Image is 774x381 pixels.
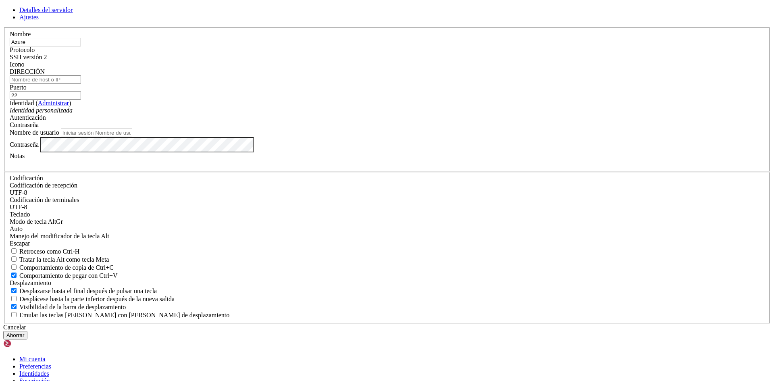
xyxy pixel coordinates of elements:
input: Emular las teclas [PERSON_NAME] con [PERSON_NAME] de desplazamiento [11,312,17,317]
a: Mi cuenta [19,356,45,362]
font: Retroceso como Ctrl-H [19,248,79,255]
font: ( [35,100,37,106]
font: Nombre [10,31,31,37]
font: Escapar [10,240,30,247]
a: Administrar [38,100,69,106]
font: Notas [10,152,25,159]
div: Auto [10,225,764,233]
div: Escapar [10,240,764,247]
font: Manejo del modificador de la tecla Alt [10,233,109,239]
font: Comportamiento de pegar con Ctrl+V [19,272,118,279]
font: DIRECCIÓN [10,68,45,75]
input: Tratar la tecla Alt como tecla Meta [11,256,17,262]
font: Codificación [10,175,43,181]
label: Ctrl+V pega si es verdadero, envía ^V al host si es falso. Ctrl+Shift+V envía ^V al host si es ve... [10,272,118,279]
font: Contraseña [10,121,39,128]
font: Ahorrar [6,332,24,338]
font: SSH versión 2 [10,54,47,60]
label: Al usar el búfer de pantalla alternativo y DECCKM (Teclas de cursor de la aplicación) está activo... [10,312,229,319]
font: Codificación de terminales [10,196,79,203]
font: UTF-8 [10,189,27,196]
font: Identidad [10,100,34,106]
font: Visibilidad de la barra de desplazamiento [19,304,126,310]
img: Concha [3,339,50,348]
font: Desplazamiento [10,279,51,286]
input: Iniciar sesión Nombre de usuario [61,129,132,137]
a: Identidades [19,370,49,377]
div: Contraseña [10,121,764,129]
input: Comportamiento de pegar con Ctrl+V [11,273,17,278]
font: Emular las teclas [PERSON_NAME] con [PERSON_NAME] de desplazamiento [19,312,229,319]
a: Preferencias [19,363,51,370]
a: Ajustes [19,14,39,21]
input: Desplazarse hasta el final después de pulsar una tecla [11,288,17,293]
div: SSH versión 2 [10,54,764,61]
font: Comportamiento de copia de Ctrl+C [19,264,114,271]
font: Auto [10,225,23,232]
input: Nombre de host o IP [10,75,81,84]
label: Establezca la codificación esperada para los datos recibidos del host. Si las codificaciones no c... [10,182,77,189]
div: UTF-8 [10,204,764,211]
font: Desplazarse hasta el final después de pulsar una tecla [19,287,157,294]
font: Autenticación [10,114,46,121]
font: Puerto [10,84,27,91]
label: Si la tecla Alt actúa como una tecla Meta o como una tecla Alt distinta. [10,256,109,263]
div: UTF-8 [10,189,764,196]
input: Comportamiento de copia de Ctrl+C [11,264,17,270]
a: Detalles del servidor [19,6,73,13]
font: Icono [10,61,24,68]
font: Desplácese hasta la parte inferior después de la nueva salida [19,296,175,302]
input: Visibilidad de la barra de desplazamiento [11,304,17,309]
div: Identidad personalizada [10,107,764,114]
font: Contraseña [10,141,39,148]
label: Establezca la codificación esperada para los datos recibidos del host. Si las codificaciones no c... [10,218,63,225]
label: Desplácese hasta la parte inferior después de la nueva salida. [10,296,175,302]
font: Cancelar [3,324,26,331]
font: Protocolo [10,46,35,53]
font: Identidad personalizada [10,107,73,114]
button: Ahorrar [3,331,27,339]
label: El modo de barra de desplazamiento vertical. [10,304,126,310]
font: Nombre de usuario [10,129,59,136]
label: Si es verdadero, la tecla de retroceso debe enviar BS ('\x08', también conocido como ^H). De lo c... [10,248,79,255]
font: Teclado [10,211,30,218]
input: Nombre del servidor [10,38,81,46]
font: Modo de tecla AltGr [10,218,63,225]
input: Número de puerto [10,91,81,100]
input: Desplácese hasta la parte inferior después de la nueva salida [11,296,17,301]
font: ) [69,100,71,106]
label: Ctrl+C copia si es verdadero, envía ^C al host si es falso. Ctrl+Shift+C envía ^C al host si es v... [10,264,114,271]
font: UTF-8 [10,204,27,210]
label: Si desea desplazarse hasta el final con cualquier pulsación de tecla. [10,287,157,294]
input: Retroceso como Ctrl-H [11,248,17,254]
label: Controla cómo se maneja la tecla Alt. Escape: Envía el prefijo ESC. 8 bits: Agrega 128 al carácte... [10,233,109,239]
label: La codificación predeterminada de la terminal. ISO-2022 permite la traducción de mapas de caracte... [10,196,79,203]
font: Codificación de recepción [10,182,77,189]
font: Tratar la tecla Alt como tecla Meta [19,256,109,263]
